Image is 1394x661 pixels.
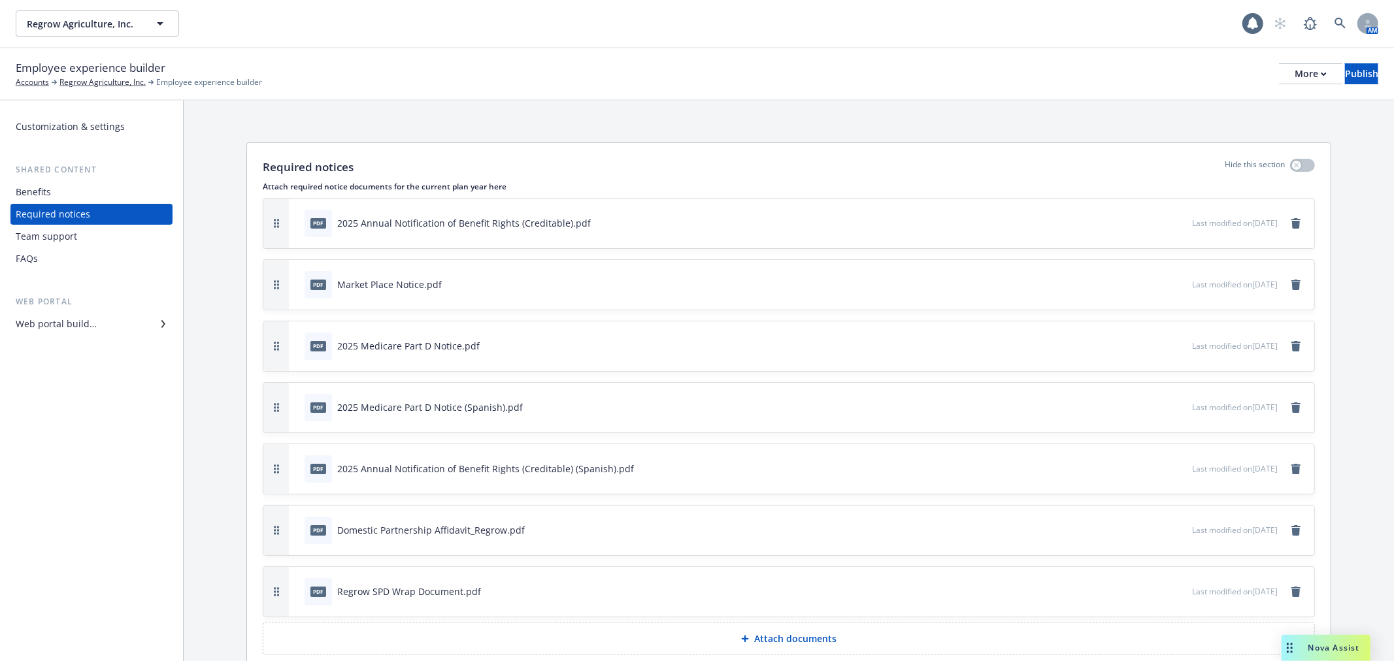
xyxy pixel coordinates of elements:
[1288,216,1304,231] a: remove
[1192,340,1278,351] span: Last modified on [DATE]
[310,218,326,228] span: pdf
[10,182,173,202] a: Benefits
[16,314,97,334] div: Web portal builder
[1175,585,1187,598] button: preview file
[1192,279,1278,290] span: Last modified on [DATE]
[16,10,179,37] button: Regrow Agriculture, Inc.
[1154,339,1165,353] button: download file
[1267,10,1293,37] a: Start snowing
[1154,216,1165,230] button: download file
[10,295,173,308] div: Web portal
[1308,642,1360,653] span: Nova Assist
[16,76,49,88] a: Accounts
[1288,461,1304,477] a: remove
[1295,64,1327,84] div: More
[754,632,837,645] p: Attach documents
[1288,584,1304,600] a: remove
[1225,159,1285,176] p: Hide this section
[1154,400,1165,414] button: download file
[16,59,165,76] span: Employee experience builder
[1175,462,1187,476] button: preview file
[10,204,173,225] a: Required notices
[16,226,77,247] div: Team support
[59,76,146,88] a: Regrow Agriculture, Inc.
[263,181,1315,192] p: Attach required notice documents for the current plan year here
[1345,63,1378,84] button: Publish
[310,280,326,289] span: pdf
[337,216,591,230] div: 2025 Annual Notification of Benefit Rights (Creditable).pdf
[27,17,140,31] span: Regrow Agriculture, Inc.
[1327,10,1353,37] a: Search
[1154,585,1165,598] button: download file
[1192,586,1278,597] span: Last modified on [DATE]
[263,159,354,176] p: Required notices
[16,182,51,202] div: Benefits
[10,314,173,334] a: Web portal builder
[1288,338,1304,354] a: remove
[310,587,326,596] span: pdf
[263,622,1315,655] button: Attach documents
[337,523,525,537] div: Domestic Partnership Affidavit_Regrow.pdf
[1175,216,1187,230] button: preview file
[1154,523,1165,537] button: download file
[10,248,173,269] a: FAQs
[1279,63,1342,84] button: More
[1288,400,1304,415] a: remove
[310,341,326,351] span: pdf
[337,339,480,353] div: 2025 Medicare Part D Notice.pdf
[1288,277,1304,293] a: remove
[16,204,90,225] div: Required notices
[1175,278,1187,291] button: preview file
[1175,523,1187,537] button: preview file
[10,226,173,247] a: Team support
[10,163,173,176] div: Shared content
[1288,523,1304,538] a: remove
[1282,635,1298,661] div: Drag to move
[1192,463,1278,474] span: Last modified on [DATE]
[337,462,634,476] div: 2025 Annual Notification of Benefit Rights (Creditable) (Spanish).pdf
[1192,524,1278,536] span: Last modified on [DATE]
[1192,218,1278,229] span: Last modified on [DATE]
[1297,10,1323,37] a: Report a Bug
[1175,400,1187,414] button: preview file
[156,76,262,88] span: Employee experience builder
[337,585,481,598] div: Regrow SPD Wrap Document.pdf
[310,464,326,474] span: pdf
[337,278,442,291] div: Market Place Notice.pdf
[1154,278,1165,291] button: download file
[1154,462,1165,476] button: download file
[1175,339,1187,353] button: preview file
[1345,64,1378,84] div: Publish
[1192,402,1278,413] span: Last modified on [DATE]
[1282,635,1370,661] button: Nova Assist
[337,400,523,414] div: 2025 Medicare Part D Notice (Spanish).pdf
[310,402,326,412] span: pdf
[16,116,125,137] div: Customization & settings
[16,248,38,269] div: FAQs
[10,116,173,137] a: Customization & settings
[310,525,326,535] span: pdf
